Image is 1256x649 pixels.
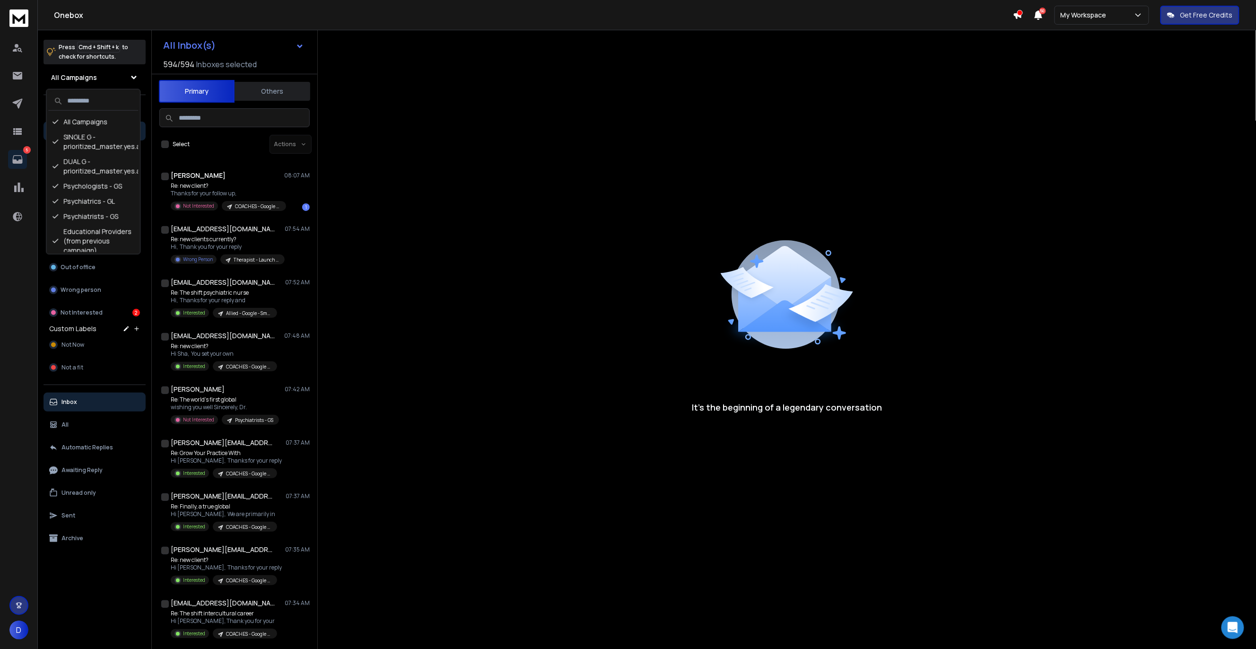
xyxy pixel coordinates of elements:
h3: Filters [44,103,146,116]
p: Not Interested [183,416,214,423]
h1: [PERSON_NAME][EMAIL_ADDRESS][DOMAIN_NAME] [171,545,275,554]
h1: [EMAIL_ADDRESS][DOMAIN_NAME] [171,331,275,341]
p: Wrong person [61,286,101,294]
h3: Inboxes selected [196,59,257,70]
h1: [EMAIL_ADDRESS][DOMAIN_NAME] [171,278,275,287]
p: Interested [183,363,205,370]
p: COACHES - Google - Small [226,470,271,477]
div: Psychologists - GS [48,179,138,194]
p: 07:52 AM [285,279,310,286]
p: 07:35 AM [285,546,310,553]
h1: All Campaigns [51,73,97,82]
p: 07:42 AM [285,386,310,393]
h1: [EMAIL_ADDRESS][DOMAIN_NAME] [171,224,275,234]
p: Allied - Google - Small [226,310,271,317]
p: 07:54 AM [285,225,310,233]
h1: [EMAIL_ADDRESS][DOMAIN_NAME] [171,598,275,608]
p: Unread only [61,489,96,497]
h1: [PERSON_NAME] [171,171,226,180]
span: Cmd + Shift + k [77,42,120,53]
p: Re: Grow Your Practice With [171,449,282,457]
span: 50 [1039,8,1046,14]
p: Re: new clients currently? [171,236,284,243]
p: Out of office [61,263,96,271]
p: COACHES - Google - Small [226,577,271,584]
p: Inbox [61,398,77,406]
span: D [9,621,28,640]
p: 5 [23,146,31,154]
h1: Onebox [54,9,1013,21]
p: Archive [61,535,83,542]
p: It’s the beginning of a legendary conversation [692,401,882,414]
p: Sent [61,512,75,519]
p: 07:34 AM [285,599,310,607]
p: Thanks for your follow up, [171,190,284,197]
p: Hi, Thanks for your reply and [171,297,277,304]
p: Re: new client? [171,342,277,350]
label: Select [173,140,190,148]
div: SINGLE G - prioritized_master.yes.all_[DOMAIN_NAME]_work_[DOMAIN_NAME] [48,130,138,154]
span: 594 / 594 [163,59,194,70]
p: COACHES - Google - Small [226,631,271,638]
p: Re: The shift intercultural career [171,610,277,617]
p: My Workspace [1061,10,1110,20]
img: logo [9,9,28,27]
p: Interested [183,523,205,530]
h1: All Inbox(s) [163,41,216,50]
p: Psychiatrists - GS [235,417,273,424]
p: Awaiting Reply [61,466,103,474]
p: Re: The world’s first global [171,396,279,403]
p: Hi [PERSON_NAME], We are primarily in [171,510,277,518]
div: Psychiatrics - GL [48,194,138,209]
p: COACHES - Google - Small [226,363,271,370]
p: Wrong Person [183,256,213,263]
div: 2 [132,309,140,316]
div: DUAL G - prioritized_master.yes.all_[DOMAIN_NAME]_work_[DOMAIN_NAME] [48,154,138,179]
p: Not Interested [61,309,103,316]
div: All Campaigns [48,114,138,130]
p: Therapist - Launch - Smll [234,256,279,263]
p: Re: The shift psychiatric nurse [171,289,277,297]
p: Interested [183,577,205,584]
p: 08:07 AM [284,172,310,179]
div: Open Intercom Messenger [1221,616,1244,639]
p: wishing you well Sincerely, Dr. [171,403,279,411]
p: Not Interested [183,202,214,210]
p: Re: Finally, a true global [171,503,277,510]
p: Hi [PERSON_NAME], Thank you for your [171,617,277,625]
p: 07:37 AM [286,439,310,447]
p: All [61,421,69,429]
p: Re: new client? [171,182,284,190]
p: 07:37 AM [286,492,310,500]
p: Hi, Thank you for your reply [171,243,284,251]
p: Interested [183,630,205,637]
p: Interested [183,309,205,316]
p: Hi Sha, You set your own [171,350,277,358]
p: Hi [PERSON_NAME], Thanks for your reply [171,457,282,465]
h1: [PERSON_NAME] [171,385,225,394]
div: Psychiatrists - GS [48,209,138,224]
h1: [PERSON_NAME][EMAIL_ADDRESS][DOMAIN_NAME] [171,438,275,447]
button: Primary [159,80,235,103]
p: Interested [183,470,205,477]
div: Educational Providers (from previous campaign) [48,224,138,258]
span: Not a fit [61,364,83,371]
h1: [PERSON_NAME][EMAIL_ADDRESS][DOMAIN_NAME] [171,491,275,501]
p: Re: new client? [171,556,282,564]
p: Automatic Replies [61,444,113,451]
p: 07:48 AM [284,332,310,340]
div: 1 [302,203,310,211]
p: COACHES - Google - Large [235,203,280,210]
span: Not Now [61,341,84,349]
h3: Custom Labels [49,324,96,333]
p: Get Free Credits [1180,10,1233,20]
p: COACHES - Google - Large [226,524,271,531]
p: Hi [PERSON_NAME], Thanks for your reply [171,564,282,571]
button: Others [235,81,310,102]
p: Press to check for shortcuts. [59,43,128,61]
